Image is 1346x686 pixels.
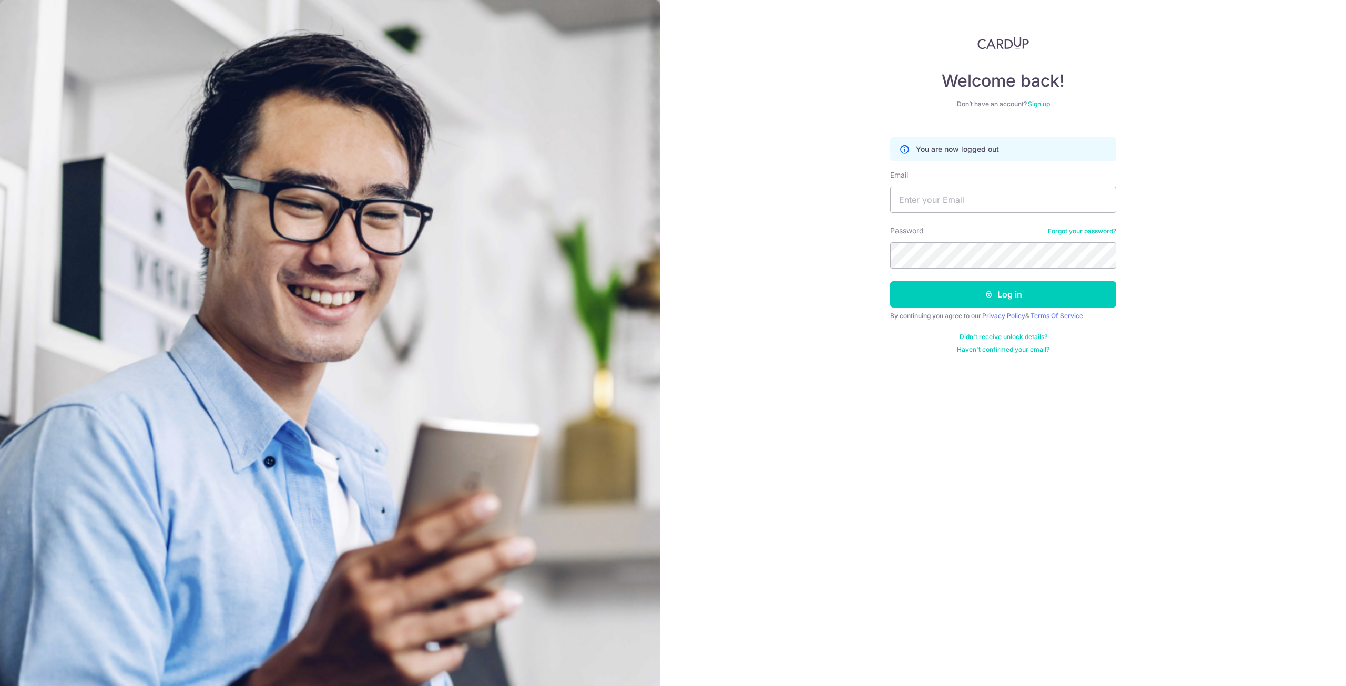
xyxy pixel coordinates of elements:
[890,100,1116,108] div: Don’t have an account?
[1048,227,1116,236] a: Forgot your password?
[1031,312,1083,320] a: Terms Of Service
[982,312,1025,320] a: Privacy Policy
[890,170,908,180] label: Email
[890,70,1116,91] h4: Welcome back!
[890,187,1116,213] input: Enter your Email
[1028,100,1050,108] a: Sign up
[890,312,1116,320] div: By continuing you agree to our &
[977,37,1029,49] img: CardUp Logo
[960,333,1047,341] a: Didn't receive unlock details?
[957,345,1049,354] a: Haven't confirmed your email?
[890,281,1116,308] button: Log in
[890,226,924,236] label: Password
[916,144,999,155] p: You are now logged out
